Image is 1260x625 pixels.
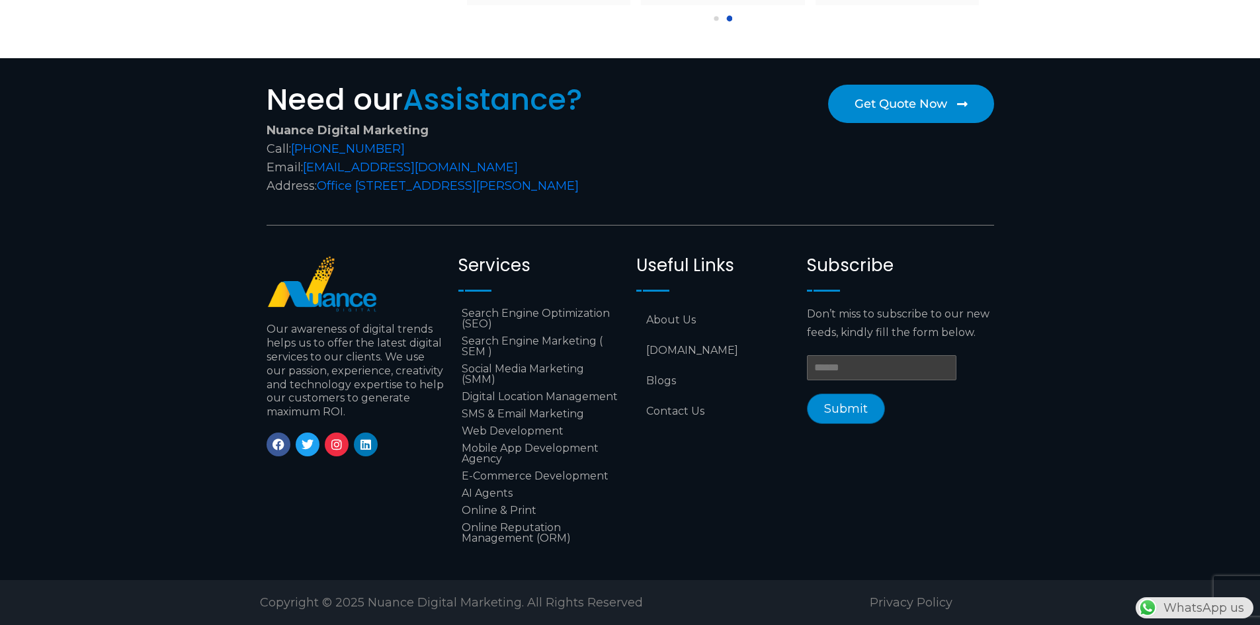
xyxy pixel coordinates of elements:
a: Get Quote Now [828,85,994,123]
a: WhatsAppWhatsApp us [1136,601,1253,615]
img: WhatsApp [1137,597,1158,618]
a: [DOMAIN_NAME] [636,335,794,366]
span: Assistance? [403,79,583,120]
a: Mobile App Development Agency [458,440,623,468]
h2: Need our [267,85,624,114]
a: [EMAIL_ADDRESS][DOMAIN_NAME] [303,160,518,175]
a: Office [STREET_ADDRESS][PERSON_NAME] [317,179,579,193]
a: Contact Us [636,396,794,427]
h2: Useful Links [636,255,794,276]
a: Search Engine Marketing ( SEM ) [458,333,623,360]
p: Don’t miss to subscribe to our new feeds, kindly fill the form below. [807,305,993,342]
div: WhatsApp us [1136,597,1253,618]
a: About Us [636,305,794,335]
a: Digital Location Management [458,388,623,405]
h2: Subscribe [807,255,993,276]
a: E-Commerce Development [458,468,623,485]
p: Our awareness of digital trends helps us to offer the latest digital services to our clients. We ... [267,323,446,419]
a: Online & Print [458,502,623,519]
a: Privacy Policy [870,595,952,610]
span: Copyright © 2025 Nuance Digital Marketing. All Rights Reserved [260,595,643,610]
a: Social Media Marketing (SMM) [458,360,623,388]
strong: Nuance Digital Marketing [267,123,429,138]
a: SMS & Email Marketing [458,405,623,423]
div: 0 [714,17,718,21]
button: Submit [807,394,885,424]
span: Get Quote Now [855,98,947,110]
h2: Services [458,255,623,276]
a: Online Reputation Management (ORM) [458,519,623,547]
div: Call: Email: Address: [267,121,624,195]
a: Search Engine Optimization (SEO) [458,305,623,333]
a: AI Agents [458,485,623,502]
div: 1 [726,16,732,22]
a: Blogs [636,366,794,396]
a: [PHONE_NUMBER] [291,142,405,156]
a: Web Development [458,423,623,440]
